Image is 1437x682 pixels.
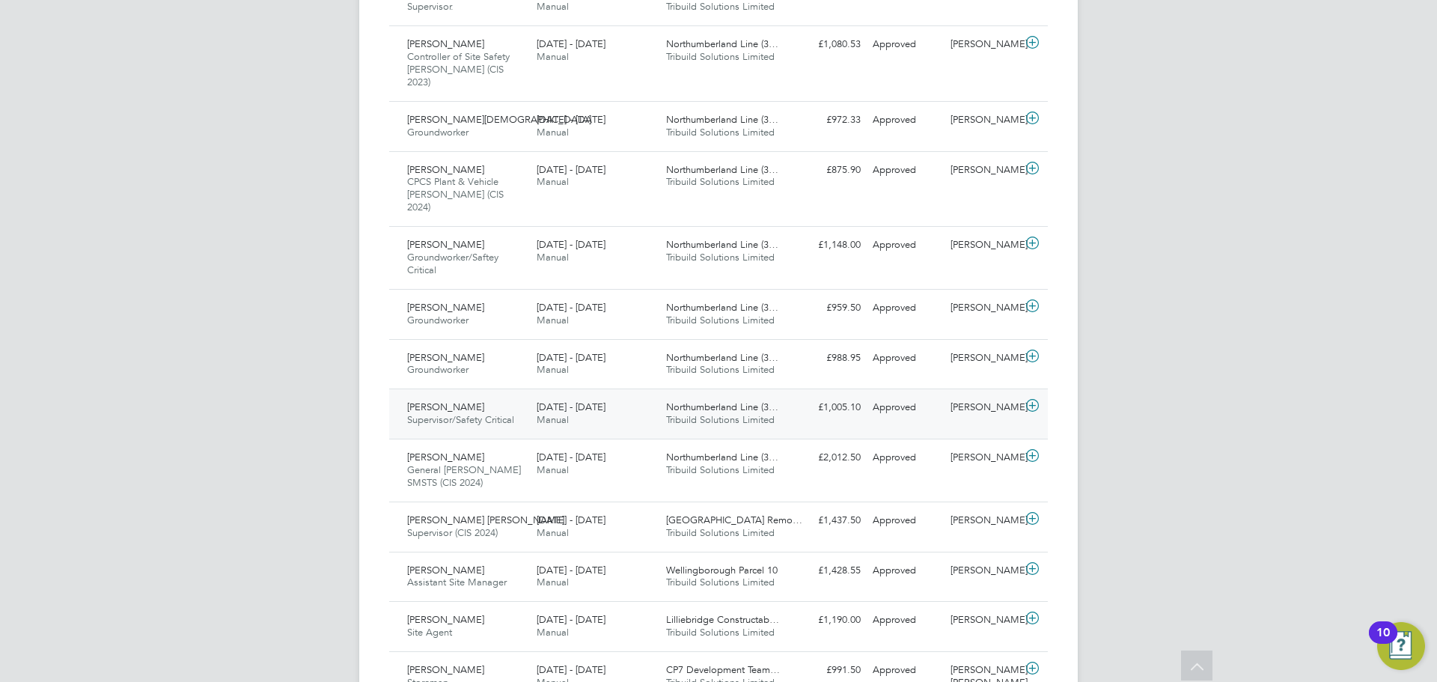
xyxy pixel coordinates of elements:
[407,663,484,676] span: [PERSON_NAME]
[407,401,484,413] span: [PERSON_NAME]
[1377,622,1425,670] button: Open Resource Center, 10 new notifications
[537,463,569,476] span: Manual
[537,363,569,376] span: Manual
[789,108,867,133] div: £972.33
[666,613,779,626] span: Lilliebridge Constructab…
[537,626,569,639] span: Manual
[867,445,945,470] div: Approved
[666,451,778,463] span: Northumberland Line (3…
[537,126,569,138] span: Manual
[407,564,484,576] span: [PERSON_NAME]
[537,113,605,126] span: [DATE] - [DATE]
[867,395,945,420] div: Approved
[666,363,775,376] span: Tribuild Solutions Limited
[407,37,484,50] span: [PERSON_NAME]
[407,451,484,463] span: [PERSON_NAME]
[407,238,484,251] span: [PERSON_NAME]
[945,445,1022,470] div: [PERSON_NAME]
[407,301,484,314] span: [PERSON_NAME]
[537,613,605,626] span: [DATE] - [DATE]
[867,558,945,583] div: Approved
[407,163,484,176] span: [PERSON_NAME]
[945,558,1022,583] div: [PERSON_NAME]
[789,296,867,320] div: £959.50
[537,175,569,188] span: Manual
[945,233,1022,258] div: [PERSON_NAME]
[666,463,775,476] span: Tribuild Solutions Limited
[407,351,484,364] span: [PERSON_NAME]
[945,508,1022,533] div: [PERSON_NAME]
[945,608,1022,633] div: [PERSON_NAME]
[789,558,867,583] div: £1,428.55
[945,296,1022,320] div: [PERSON_NAME]
[407,613,484,626] span: [PERSON_NAME]
[666,314,775,326] span: Tribuild Solutions Limited
[666,564,778,576] span: Wellingborough Parcel 10
[407,413,514,426] span: Supervisor/Safety Critical
[666,401,778,413] span: Northumberland Line (3…
[537,351,605,364] span: [DATE] - [DATE]
[666,163,778,176] span: Northumberland Line (3…
[789,508,867,533] div: £1,437.50
[537,50,569,63] span: Manual
[945,108,1022,133] div: [PERSON_NAME]
[945,32,1022,57] div: [PERSON_NAME]
[537,37,605,50] span: [DATE] - [DATE]
[867,608,945,633] div: Approved
[666,113,778,126] span: Northumberland Line (3…
[407,126,469,138] span: Groundworker
[407,175,504,213] span: CPCS Plant & Vehicle [PERSON_NAME] (CIS 2024)
[666,251,775,264] span: Tribuild Solutions Limited
[407,314,469,326] span: Groundworker
[666,413,775,426] span: Tribuild Solutions Limited
[789,158,867,183] div: £875.90
[407,50,510,88] span: Controller of Site Safety [PERSON_NAME] (CIS 2023)
[789,445,867,470] div: £2,012.50
[1376,633,1390,652] div: 10
[666,514,802,526] span: [GEOGRAPHIC_DATA] Remo…
[666,576,775,588] span: Tribuild Solutions Limited
[789,32,867,57] div: £1,080.53
[537,163,605,176] span: [DATE] - [DATE]
[407,251,498,276] span: Groundworker/Saftey Critical
[945,158,1022,183] div: [PERSON_NAME]
[407,526,498,539] span: Supervisor (CIS 2024)
[407,363,469,376] span: Groundworker
[407,113,591,126] span: [PERSON_NAME][DEMOGRAPHIC_DATA]
[537,301,605,314] span: [DATE] - [DATE]
[945,346,1022,371] div: [PERSON_NAME]
[537,451,605,463] span: [DATE] - [DATE]
[537,413,569,426] span: Manual
[537,663,605,676] span: [DATE] - [DATE]
[666,238,778,251] span: Northumberland Line (3…
[867,508,945,533] div: Approved
[537,401,605,413] span: [DATE] - [DATE]
[867,233,945,258] div: Approved
[867,296,945,320] div: Approved
[789,233,867,258] div: £1,148.00
[537,251,569,264] span: Manual
[666,351,778,364] span: Northumberland Line (3…
[407,626,452,639] span: Site Agent
[537,238,605,251] span: [DATE] - [DATE]
[666,526,775,539] span: Tribuild Solutions Limited
[537,514,605,526] span: [DATE] - [DATE]
[666,126,775,138] span: Tribuild Solutions Limited
[867,108,945,133] div: Approved
[407,514,564,526] span: [PERSON_NAME] [PERSON_NAME]
[666,663,780,676] span: CP7 Development Team…
[666,50,775,63] span: Tribuild Solutions Limited
[789,395,867,420] div: £1,005.10
[407,463,521,489] span: General [PERSON_NAME] SMSTS (CIS 2024)
[666,37,778,50] span: Northumberland Line (3…
[407,576,507,588] span: Assistant Site Manager
[666,175,775,188] span: Tribuild Solutions Limited
[666,301,778,314] span: Northumberland Line (3…
[666,626,775,639] span: Tribuild Solutions Limited
[945,395,1022,420] div: [PERSON_NAME]
[789,346,867,371] div: £988.95
[537,576,569,588] span: Manual
[537,526,569,539] span: Manual
[537,314,569,326] span: Manual
[867,32,945,57] div: Approved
